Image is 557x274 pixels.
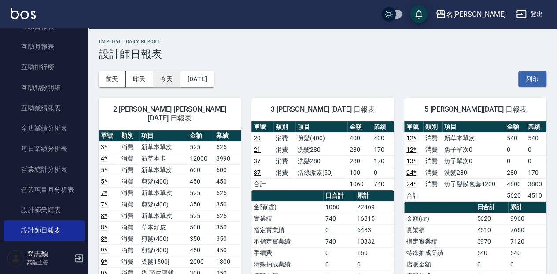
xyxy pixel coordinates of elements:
td: 0 [475,259,508,270]
td: 160 [355,247,394,259]
a: 37 [254,169,261,176]
td: 魚子單次0 [442,144,505,155]
th: 單號 [404,121,423,133]
div: 名[PERSON_NAME] [446,9,505,20]
th: 單號 [99,130,119,142]
a: 互助業績報表 [4,98,85,118]
th: 累計 [508,202,546,213]
td: 9960 [508,213,546,224]
td: 350 [188,199,214,210]
td: 3800 [526,178,546,190]
td: 剪髮(400) [139,199,187,210]
td: 525 [188,141,214,153]
a: 營業項目月分析表 [4,180,85,200]
td: 600 [214,164,241,176]
td: 280 [347,144,372,155]
span: 2 [PERSON_NAME] [PERSON_NAME][DATE] 日報表 [109,105,230,123]
th: 類別 [423,121,442,133]
td: 剪髮(400) [139,244,187,256]
td: 剪髮(400) [139,233,187,244]
a: 營業統計分析表 [4,159,85,180]
td: 0 [505,144,525,155]
td: 消費 [423,144,442,155]
td: 280 [505,167,525,178]
td: 消費 [119,153,139,164]
td: 草本頭皮 [139,221,187,233]
td: 16815 [355,213,394,224]
img: Logo [11,8,36,19]
td: 525 [214,210,241,221]
td: 消費 [273,132,295,144]
td: 新草本單次 [139,164,187,176]
th: 項目 [295,121,347,133]
td: 消費 [119,176,139,187]
td: 特殊抽成業績 [251,259,323,270]
td: 消費 [119,244,139,256]
td: 0 [526,144,546,155]
td: 4510 [526,190,546,201]
button: 名[PERSON_NAME] [432,5,509,23]
th: 項目 [139,130,187,142]
td: 消費 [119,187,139,199]
th: 累計 [355,190,394,202]
td: 消費 [119,164,139,176]
th: 業績 [526,121,546,133]
img: Person [7,249,25,267]
td: 剪髮(400) [295,132,347,144]
table: a dense table [251,121,394,190]
th: 金額 [505,121,525,133]
td: 實業績 [404,224,475,236]
td: 洗髮280 [442,167,505,178]
td: 0 [505,155,525,167]
th: 類別 [273,121,295,133]
td: 金額(虛) [404,213,475,224]
p: 高階主管 [27,259,72,266]
td: 4510 [475,224,508,236]
span: 5 [PERSON_NAME][DATE] 日報表 [415,105,536,114]
td: 新草本單次 [442,132,505,144]
td: 6483 [355,224,394,236]
td: 500 [188,221,214,233]
td: 400 [347,132,372,144]
td: 525 [214,187,241,199]
td: 22469 [355,201,394,213]
td: 350 [188,233,214,244]
button: [DATE] [180,71,214,87]
td: 剪髮(400) [139,176,187,187]
td: 消費 [273,144,295,155]
td: 合計 [251,178,273,190]
a: 互助點數明細 [4,78,85,98]
button: 登出 [513,6,546,23]
td: 0 [526,155,546,167]
td: 1060 [347,178,372,190]
td: 3990 [214,153,241,164]
td: 740 [323,236,355,247]
td: 消費 [273,167,295,178]
h3: 設計師日報表 [99,48,546,60]
a: 每日業績分析表 [4,139,85,159]
td: 0 [355,259,394,270]
td: 525 [188,187,214,199]
a: 37 [254,158,261,165]
th: 業績 [214,130,241,142]
td: 5620 [505,190,525,201]
td: 洗髮280 [295,155,347,167]
button: save [410,5,428,23]
th: 單號 [251,121,273,133]
th: 日合計 [323,190,355,202]
td: 400 [372,132,394,144]
a: 20 [254,135,261,142]
td: 消費 [423,155,442,167]
td: 0 [323,259,355,270]
td: 手續費 [251,247,323,259]
td: 實業績 [251,213,323,224]
td: 消費 [119,256,139,267]
button: 今天 [153,71,181,87]
td: 魚子髮膜包套4200 [442,178,505,190]
td: 活綠激素[50] [295,167,347,178]
td: 消費 [423,132,442,144]
td: 540 [526,132,546,144]
th: 金額 [347,121,372,133]
td: 450 [214,176,241,187]
th: 日合計 [475,202,508,213]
